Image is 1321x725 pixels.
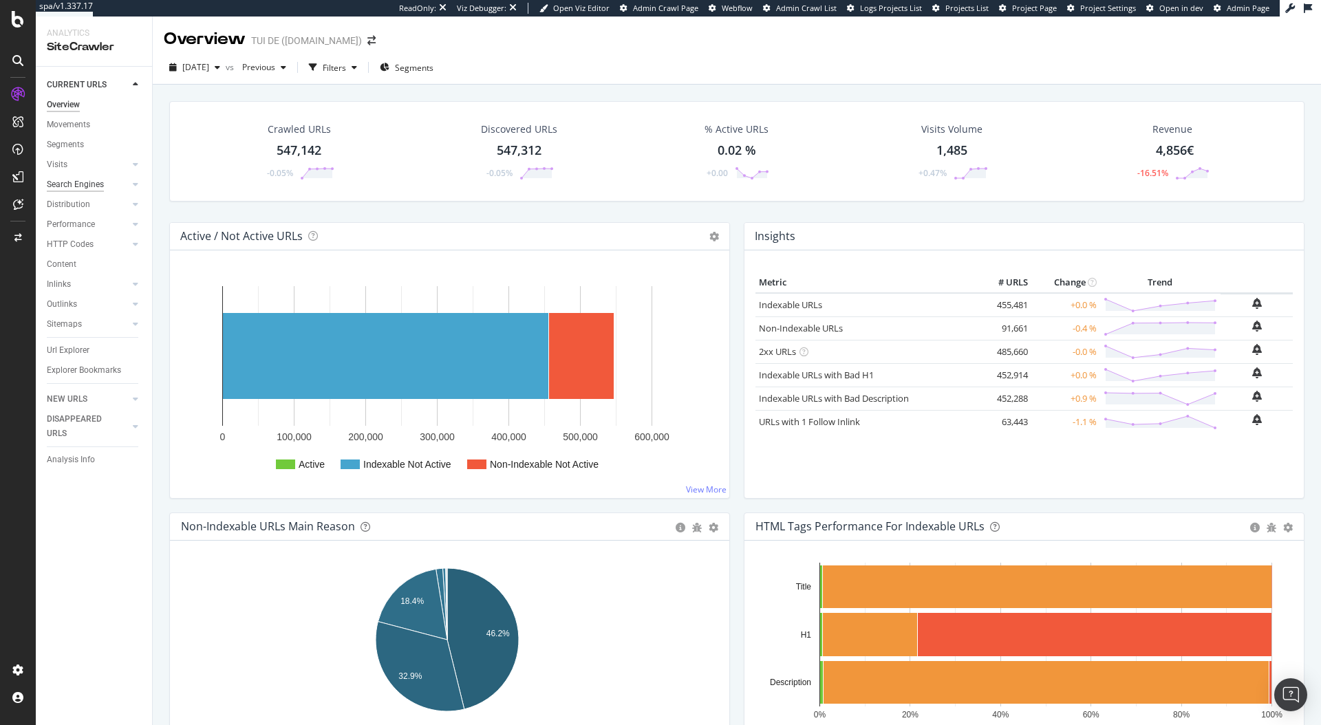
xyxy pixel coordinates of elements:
span: 2025 Sep. 6th [182,61,209,73]
div: circle-info [676,523,685,532]
div: Crawled URLs [268,122,331,136]
td: +0.9 % [1031,387,1100,410]
a: 2xx URLs [759,345,796,358]
td: +0.0 % [1031,293,1100,317]
a: Admin Crawl List [763,3,837,14]
div: 1,485 [936,142,967,160]
div: Search Engines [47,177,104,192]
div: bell-plus [1252,321,1262,332]
div: 547,142 [277,142,321,160]
th: Metric [755,272,976,293]
a: Open Viz Editor [539,3,610,14]
span: Logs Projects List [860,3,922,13]
div: arrow-right-arrow-left [367,36,376,45]
div: Open Intercom Messenger [1274,678,1307,711]
div: gear [1283,523,1293,532]
td: 91,661 [976,316,1031,340]
td: 452,914 [976,363,1031,387]
a: Admin Page [1214,3,1269,14]
span: Projects List [945,3,989,13]
a: Content [47,257,142,272]
div: bell-plus [1252,414,1262,425]
a: Performance [47,217,129,232]
a: Projects List [932,3,989,14]
svg: A chart. [181,563,713,722]
a: Visits [47,158,129,172]
div: -16.51% [1137,167,1168,179]
div: circle-info [1250,523,1260,532]
div: Overview [47,98,80,112]
div: 547,312 [497,142,541,160]
td: -0.4 % [1031,316,1100,340]
div: gear [709,523,718,532]
span: Project Settings [1080,3,1136,13]
td: +0.0 % [1031,363,1100,387]
a: HTTP Codes [47,237,129,252]
div: Non-Indexable URLs Main Reason [181,519,355,533]
div: Overview [164,28,246,51]
div: Content [47,257,76,272]
div: Analysis Info [47,453,95,467]
text: 0 [220,431,226,442]
text: 100% [1261,710,1282,719]
a: Overview [47,98,142,112]
span: Open Viz Editor [553,3,610,13]
div: bell-plus [1252,298,1262,309]
div: TUI DE ([DOMAIN_NAME]) [251,34,362,47]
a: Indexable URLs with Bad Description [759,392,909,404]
text: 400,000 [491,431,526,442]
a: Outlinks [47,297,129,312]
svg: A chart. [755,563,1288,722]
text: 40% [992,710,1009,719]
a: Url Explorer [47,343,142,358]
text: 200,000 [348,431,383,442]
td: 455,481 [976,293,1031,317]
span: 4,856€ [1156,142,1194,158]
div: Viz Debugger: [457,3,506,14]
div: CURRENT URLS [47,78,107,92]
div: bug [1267,523,1276,532]
div: Visits Volume [921,122,982,136]
a: Movements [47,118,142,132]
div: HTTP Codes [47,237,94,252]
td: -0.0 % [1031,340,1100,363]
span: Webflow [722,3,753,13]
text: 20% [902,710,919,719]
div: Sitemaps [47,317,82,332]
a: URLs with 1 Follow Inlink [759,415,860,428]
span: Previous [237,61,275,73]
text: 46.2% [486,629,510,638]
div: Segments [47,138,84,152]
text: 100,000 [277,431,312,442]
a: Non-Indexable URLs [759,322,843,334]
span: Project Page [1012,3,1057,13]
button: Segments [374,56,439,78]
span: Admin Page [1227,3,1269,13]
div: Movements [47,118,90,132]
a: Inlinks [47,277,129,292]
td: 485,660 [976,340,1031,363]
text: 32.9% [398,671,422,681]
div: Analytics [47,28,141,39]
th: Trend [1100,272,1221,293]
span: Revenue [1152,122,1192,136]
a: Indexable URLs with Bad H1 [759,369,874,381]
div: ReadOnly: [399,3,436,14]
div: -0.05% [267,167,293,179]
a: Sitemaps [47,317,129,332]
div: SiteCrawler [47,39,141,55]
text: 500,000 [563,431,598,442]
a: NEW URLS [47,392,129,407]
div: Performance [47,217,95,232]
a: Distribution [47,197,129,212]
div: A chart. [181,272,718,487]
div: Distribution [47,197,90,212]
text: H1 [801,630,812,640]
div: bell-plus [1252,391,1262,402]
div: -0.05% [486,167,513,179]
text: Active [299,459,325,470]
div: Explorer Bookmarks [47,363,121,378]
i: Options [709,232,719,241]
div: Filters [323,62,346,74]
